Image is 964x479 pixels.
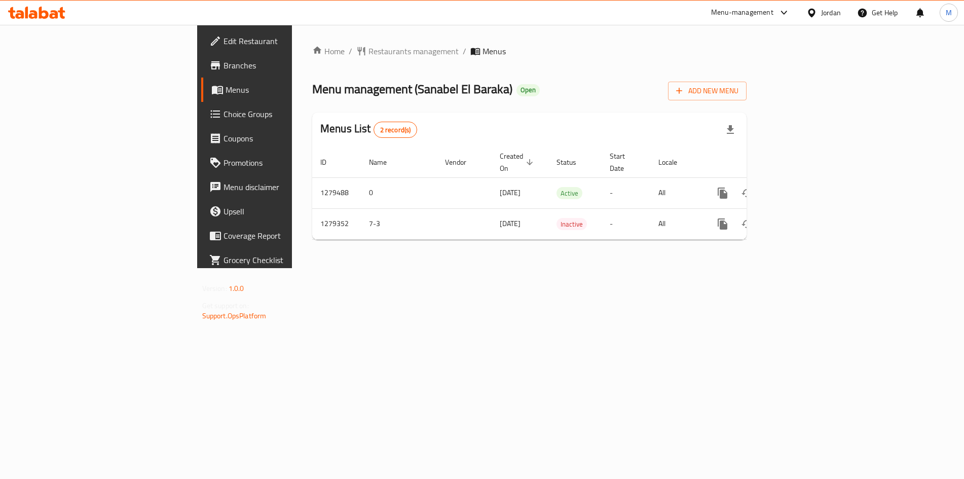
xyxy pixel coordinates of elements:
td: - [602,208,650,239]
td: - [602,177,650,208]
button: Change Status [735,181,759,205]
a: Support.OpsPlatform [202,309,267,322]
span: Inactive [557,218,587,230]
span: M [946,7,952,18]
a: Menu disclaimer [201,175,358,199]
span: Vendor [445,156,479,168]
a: Grocery Checklist [201,248,358,272]
div: Jordan [821,7,841,18]
span: [DATE] [500,186,521,199]
div: Open [516,84,540,96]
span: Branches [224,59,350,71]
span: Upsell [224,205,350,217]
div: Export file [718,118,743,142]
h2: Menus List [320,121,417,138]
span: Coverage Report [224,230,350,242]
span: Coupons [224,132,350,144]
td: 0 [361,177,437,208]
td: All [650,208,702,239]
a: Upsell [201,199,358,224]
td: 7-3 [361,208,437,239]
li: / [463,45,466,57]
button: Add New Menu [668,82,747,100]
table: enhanced table [312,147,816,240]
th: Actions [702,147,816,178]
td: All [650,177,702,208]
span: Get support on: [202,299,249,312]
span: Menu disclaimer [224,181,350,193]
span: Add New Menu [676,85,738,97]
button: more [711,212,735,236]
a: Coverage Report [201,224,358,248]
span: Menus [226,84,350,96]
span: Menu management ( Sanabel El Baraka ) [312,78,512,100]
span: ID [320,156,340,168]
div: Active [557,187,582,199]
div: Menu-management [711,7,773,19]
span: Restaurants management [368,45,459,57]
button: more [711,181,735,205]
span: Open [516,86,540,94]
span: Name [369,156,400,168]
span: [DATE] [500,217,521,230]
span: 2 record(s) [374,125,417,135]
a: Promotions [201,151,358,175]
a: Choice Groups [201,102,358,126]
span: 1.0.0 [229,282,244,295]
span: Grocery Checklist [224,254,350,266]
span: Choice Groups [224,108,350,120]
span: Status [557,156,589,168]
span: Menus [483,45,506,57]
span: Locale [658,156,690,168]
a: Menus [201,78,358,102]
span: Edit Restaurant [224,35,350,47]
div: Total records count [374,122,418,138]
span: Start Date [610,150,638,174]
nav: breadcrumb [312,45,747,57]
span: Created On [500,150,536,174]
a: Restaurants management [356,45,459,57]
button: Change Status [735,212,759,236]
span: Promotions [224,157,350,169]
a: Edit Restaurant [201,29,358,53]
a: Branches [201,53,358,78]
a: Coupons [201,126,358,151]
span: Active [557,188,582,199]
span: Version: [202,282,227,295]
